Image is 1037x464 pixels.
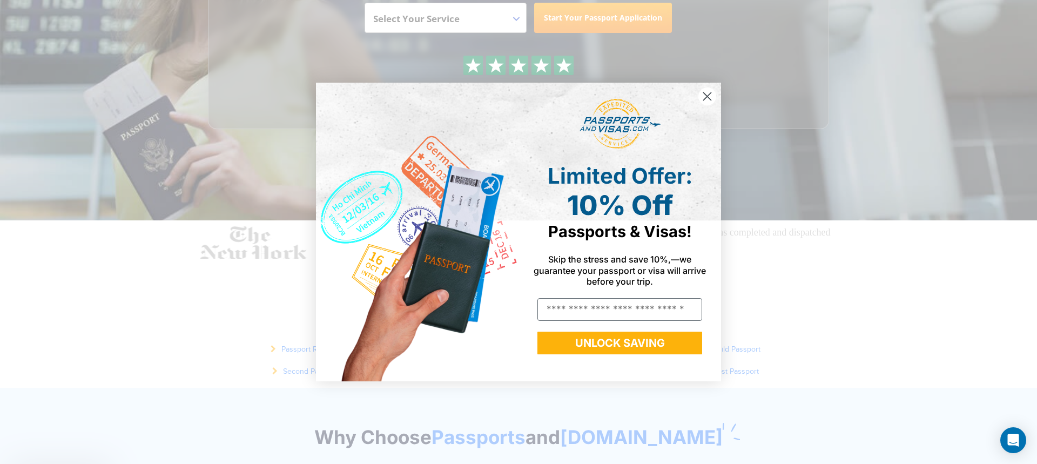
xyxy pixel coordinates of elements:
img: de9cda0d-0715-46ca-9a25-073762a91ba7.png [316,83,518,381]
span: 10% Off [567,189,673,221]
img: passports and visas [580,99,661,150]
button: UNLOCK SAVING [537,332,702,354]
div: Open Intercom Messenger [1000,427,1026,453]
span: Skip the stress and save 10%,—we guarantee your passport or visa will arrive before your trip. [534,254,706,286]
span: Passports & Visas! [548,222,692,241]
span: Limited Offer: [548,163,692,189]
button: Close dialog [698,87,717,106]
